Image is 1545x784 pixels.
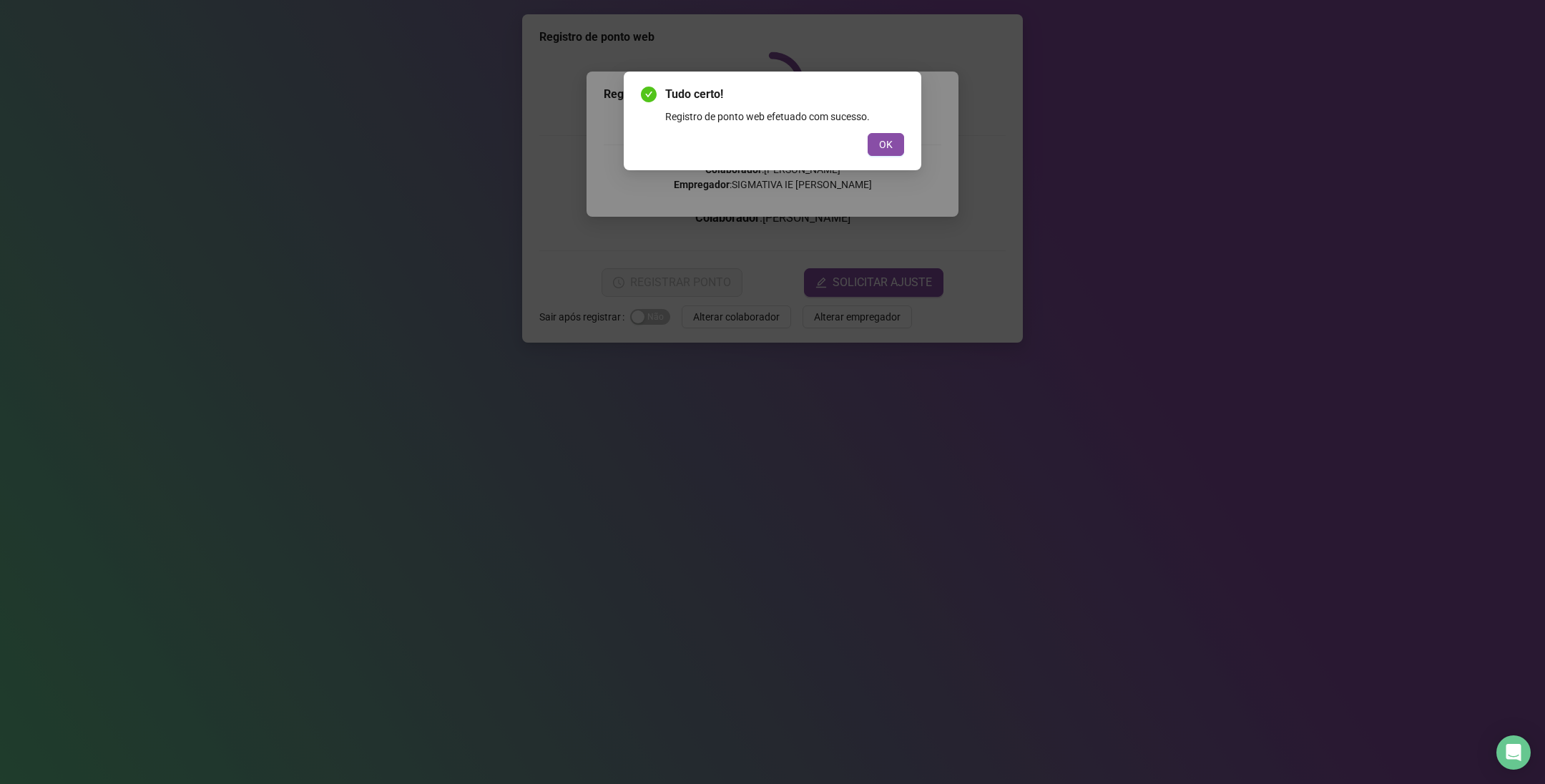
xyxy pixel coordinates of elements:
div: Open Intercom Messenger [1496,735,1531,770]
span: check-circle [641,87,657,102]
span: Tudo certo! [665,86,904,103]
button: OK [868,133,904,156]
div: Registro de ponto web efetuado com sucesso. [665,109,904,124]
span: OK [879,137,893,152]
